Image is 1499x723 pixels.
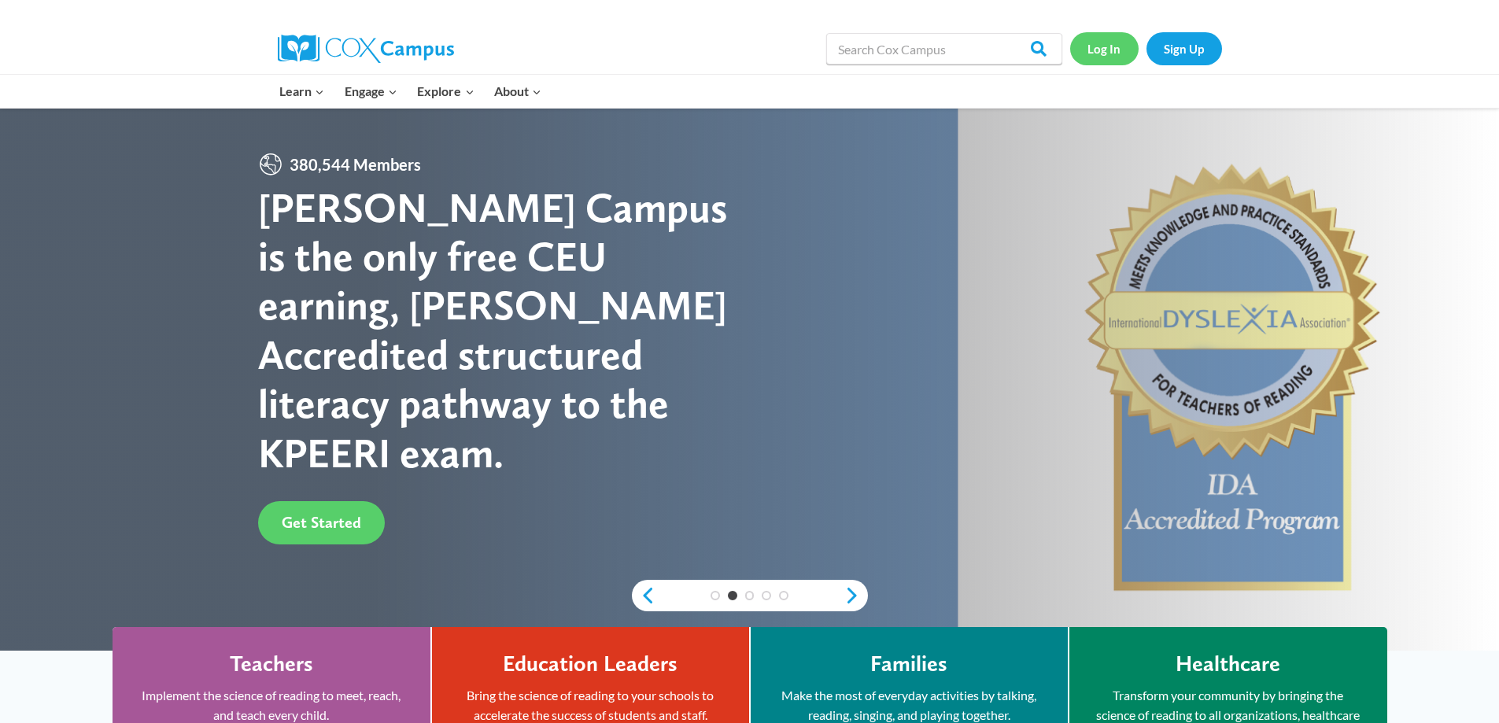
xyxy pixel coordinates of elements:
h4: Education Leaders [503,651,678,677]
div: content slider buttons [632,580,868,611]
nav: Secondary Navigation [1070,32,1222,65]
a: 2 [728,591,737,600]
span: Get Started [282,513,361,532]
a: previous [632,586,655,605]
nav: Primary Navigation [270,75,552,108]
button: Child menu of Engage [334,75,408,108]
h4: Healthcare [1176,651,1280,677]
button: Child menu of Learn [270,75,335,108]
a: 5 [779,591,788,600]
h4: Families [870,651,947,677]
a: 3 [745,591,755,600]
span: 380,544 Members [283,152,427,177]
a: Get Started [258,501,385,544]
a: Sign Up [1146,32,1222,65]
button: Child menu of Explore [408,75,485,108]
div: [PERSON_NAME] Campus is the only free CEU earning, [PERSON_NAME] Accredited structured literacy p... [258,183,750,478]
a: Log In [1070,32,1139,65]
a: next [844,586,868,605]
button: Child menu of About [484,75,552,108]
a: 1 [711,591,720,600]
img: Cox Campus [278,35,454,63]
h4: Teachers [230,651,313,677]
input: Search Cox Campus [826,33,1062,65]
a: 4 [762,591,771,600]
